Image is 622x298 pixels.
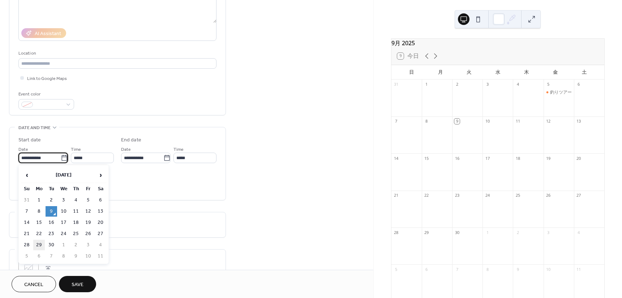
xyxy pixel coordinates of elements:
[95,184,106,194] th: Sa
[391,39,604,47] div: 9月 2025
[33,251,45,261] td: 6
[546,82,551,87] div: 5
[21,251,33,261] td: 5
[454,267,460,272] div: 7
[121,146,131,153] span: Date
[485,156,490,161] div: 17
[46,206,57,217] td: 9
[46,184,57,194] th: Tu
[82,251,94,261] td: 10
[512,65,541,80] div: 木
[33,206,45,217] td: 8
[576,82,582,87] div: 6
[21,217,33,228] td: 14
[95,229,106,239] td: 27
[546,267,551,272] div: 10
[454,193,460,198] div: 23
[33,240,45,250] td: 29
[544,89,574,95] div: 釣りツアー
[82,240,94,250] td: 3
[33,184,45,194] th: Mo
[424,119,429,124] div: 8
[18,50,215,57] div: Location
[33,167,94,183] th: [DATE]
[454,119,460,124] div: 9
[485,230,490,235] div: 1
[58,240,69,250] td: 1
[21,206,33,217] td: 7
[82,217,94,228] td: 19
[570,65,599,80] div: 土
[33,229,45,239] td: 22
[485,267,490,272] div: 8
[58,229,69,239] td: 24
[576,156,582,161] div: 20
[515,230,520,235] div: 2
[46,251,57,261] td: 7
[454,230,460,235] div: 30
[541,65,570,80] div: 金
[95,240,106,250] td: 4
[18,124,51,132] span: Date and time
[121,136,141,144] div: End date
[18,136,41,144] div: Start date
[424,267,429,272] div: 6
[426,65,455,80] div: 月
[394,156,399,161] div: 14
[82,229,94,239] td: 26
[33,217,45,228] td: 15
[70,251,82,261] td: 9
[18,90,73,98] div: Event color
[59,276,96,292] button: Save
[455,65,484,80] div: 火
[82,184,94,194] th: Fr
[576,193,582,198] div: 27
[21,229,33,239] td: 21
[46,195,57,205] td: 2
[394,82,399,87] div: 31
[72,281,83,289] span: Save
[18,146,28,153] span: Date
[27,75,67,82] span: Link to Google Maps
[454,156,460,161] div: 16
[576,119,582,124] div: 13
[546,156,551,161] div: 19
[483,65,512,80] div: 水
[485,119,490,124] div: 10
[70,206,82,217] td: 11
[95,206,106,217] td: 13
[515,82,520,87] div: 4
[46,229,57,239] td: 23
[18,259,39,279] div: ;
[21,168,32,182] span: ‹
[58,217,69,228] td: 17
[70,195,82,205] td: 4
[394,119,399,124] div: 7
[515,156,520,161] div: 18
[21,195,33,205] td: 31
[576,267,582,272] div: 11
[58,195,69,205] td: 3
[33,195,45,205] td: 1
[424,156,429,161] div: 15
[454,82,460,87] div: 2
[46,240,57,250] td: 30
[70,240,82,250] td: 2
[394,193,399,198] div: 21
[70,229,82,239] td: 25
[95,251,106,261] td: 11
[546,119,551,124] div: 12
[394,230,399,235] div: 28
[82,195,94,205] td: 5
[397,65,426,80] div: 日
[424,230,429,235] div: 29
[424,193,429,198] div: 22
[46,217,57,228] td: 16
[515,193,520,198] div: 25
[95,195,106,205] td: 6
[58,251,69,261] td: 8
[515,119,520,124] div: 11
[485,193,490,198] div: 24
[95,217,106,228] td: 20
[485,82,490,87] div: 3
